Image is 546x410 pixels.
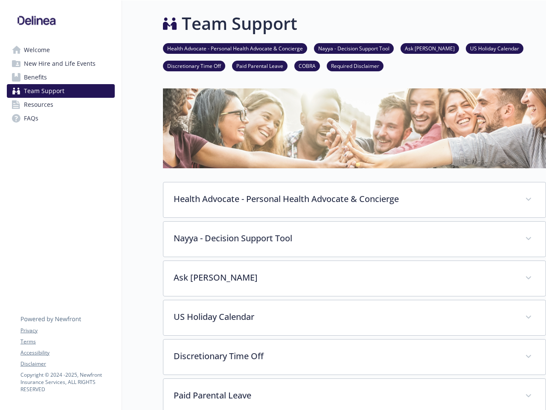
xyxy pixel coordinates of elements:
[24,43,50,57] span: Welcome
[294,61,320,70] a: COBRA
[232,61,288,70] a: Paid Parental Leave
[174,310,515,323] p: US Holiday Calendar
[314,44,394,52] a: Nayya - Decision Support Tool
[20,338,114,346] a: Terms
[7,43,115,57] a: Welcome
[401,44,459,52] a: Ask [PERSON_NAME]
[7,57,115,70] a: New Hire and Life Events
[163,182,546,217] div: Health Advocate - Personal Health Advocate & Concierge
[20,327,114,334] a: Privacy
[7,84,115,98] a: Team Support
[163,300,546,335] div: US Holiday Calendar
[163,340,546,375] div: Discretionary Time Off
[20,360,114,368] a: Disclaimer
[174,271,515,284] p: Ask [PERSON_NAME]
[7,98,115,111] a: Resources
[7,111,115,125] a: FAQs
[163,222,546,257] div: Nayya - Decision Support Tool
[20,371,114,393] p: Copyright © 2024 - 2025 , Newfront Insurance Services, ALL RIGHTS RESERVED
[174,193,515,205] p: Health Advocate - Personal Health Advocate & Concierge
[24,98,53,111] span: Resources
[24,70,47,84] span: Benefits
[174,389,515,402] p: Paid Parental Leave
[174,350,515,363] p: Discretionary Time Off
[24,57,96,70] span: New Hire and Life Events
[24,111,38,125] span: FAQs
[163,44,307,52] a: Health Advocate - Personal Health Advocate & Concierge
[163,88,546,168] img: team support page banner
[24,84,64,98] span: Team Support
[20,349,114,357] a: Accessibility
[163,61,225,70] a: Discretionary Time Off
[163,261,546,296] div: Ask [PERSON_NAME]
[466,44,523,52] a: US Holiday Calendar
[174,232,515,245] p: Nayya - Decision Support Tool
[182,11,297,36] h1: Team Support
[327,61,383,70] a: Required Disclaimer
[7,70,115,84] a: Benefits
